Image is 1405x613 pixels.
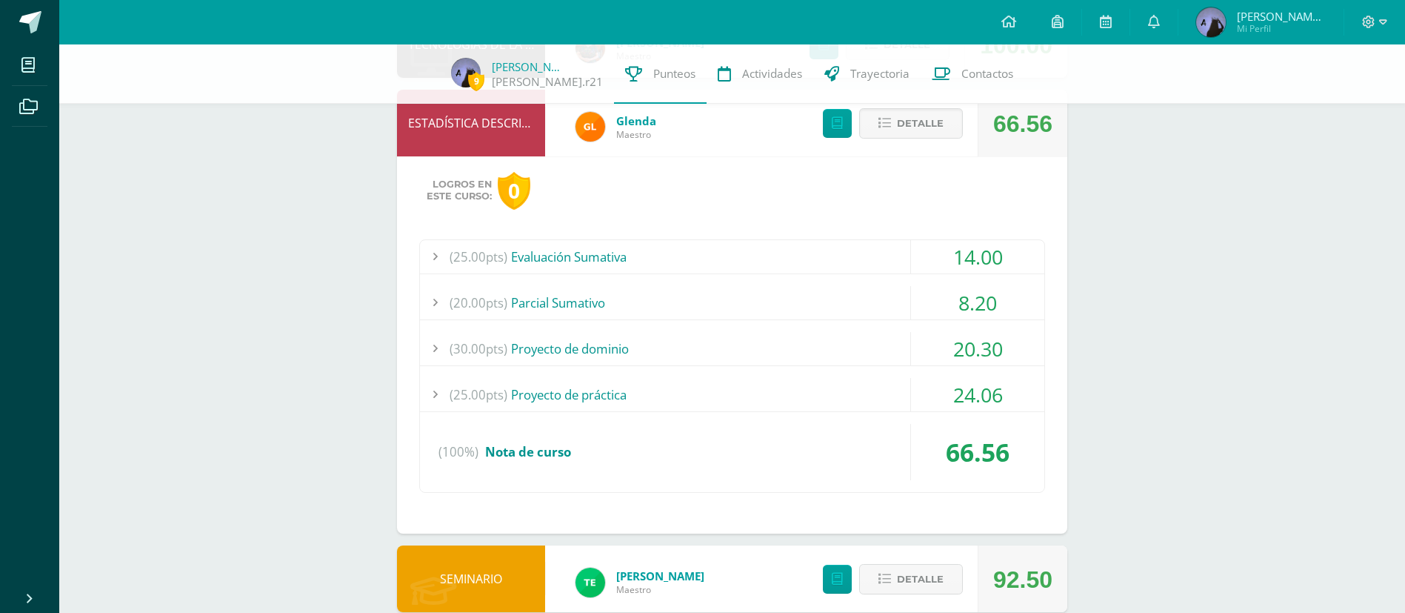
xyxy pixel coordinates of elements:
[614,44,707,104] a: Punteos
[850,66,910,82] span: Trayectoria
[397,546,545,612] div: SEMINARIO
[897,110,944,137] span: Detalle
[616,583,704,596] span: Maestro
[653,66,695,82] span: Punteos
[911,332,1044,365] div: 20.30
[427,179,492,202] span: Logros en este curso:
[420,378,1044,411] div: Proyecto de práctica
[1196,7,1226,37] img: 1095dd9e86c34dc9bc13546696431850.png
[450,378,507,411] span: (25.00pts)
[575,568,605,597] img: 43d3dab8d13cc64d9a3940a0882a4dc3.png
[993,546,1052,613] div: 92.50
[498,172,530,210] div: 0
[897,566,944,593] span: Detalle
[492,59,566,74] a: [PERSON_NAME]
[420,240,1044,274] div: Evaluación Sumativa
[575,112,605,142] img: 7115e4ef1502d82e30f2a52f7cb22b3f.png
[993,90,1052,157] div: 66.56
[1237,9,1326,24] span: [PERSON_NAME][DATE]
[911,286,1044,319] div: 8.20
[451,58,481,87] img: 1095dd9e86c34dc9bc13546696431850.png
[911,424,1044,480] div: 66.56
[921,44,1024,104] a: Contactos
[420,286,1044,319] div: Parcial Sumativo
[859,108,963,139] button: Detalle
[397,90,545,156] div: ESTADÍSTICA DESCRIPTIVA
[859,564,963,594] button: Detalle
[616,128,656,141] span: Maestro
[468,72,484,90] span: 9
[450,240,507,274] span: (25.00pts)
[420,332,1044,365] div: Proyecto de dominio
[707,44,813,104] a: Actividades
[1237,22,1326,35] span: Mi Perfil
[450,332,507,365] span: (30.00pts)
[492,74,603,90] a: [PERSON_NAME].r21
[616,113,656,128] a: Glenda
[742,66,802,82] span: Actividades
[450,286,507,319] span: (20.00pts)
[438,424,478,480] span: (100%)
[911,378,1044,411] div: 24.06
[813,44,921,104] a: Trayectoria
[911,240,1044,274] div: 14.00
[485,443,571,460] span: Nota de curso
[961,66,1013,82] span: Contactos
[616,569,704,583] a: [PERSON_NAME]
